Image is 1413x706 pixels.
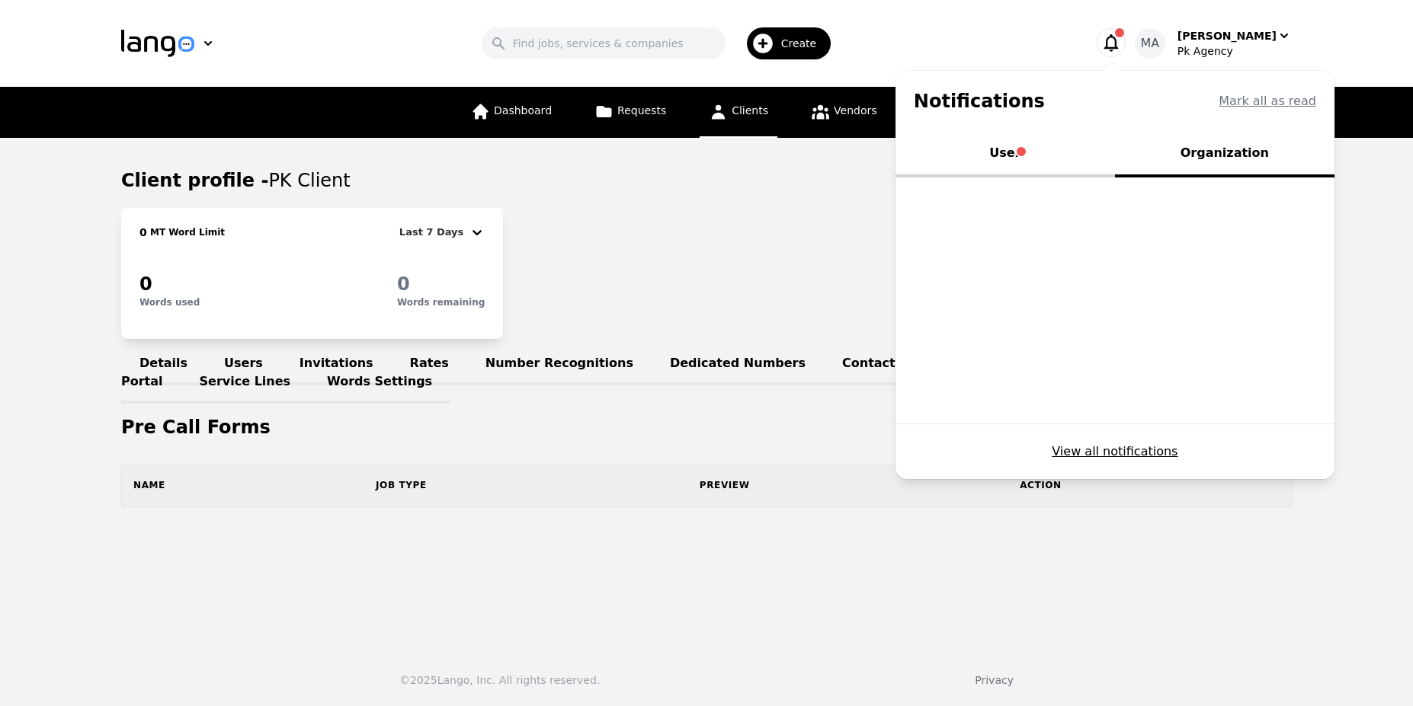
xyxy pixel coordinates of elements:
[896,132,1115,177] button: User
[281,343,392,385] a: Invitations
[206,343,281,385] a: Users
[726,21,841,65] button: Create
[364,464,687,506] th: Job Type
[1115,132,1334,177] button: Organization
[1140,34,1159,53] span: MA
[494,104,552,117] span: Dashboard
[121,168,351,193] h1: Client profile -
[732,104,768,117] span: Clients
[121,464,364,506] th: Name
[781,36,828,51] span: Create
[585,87,675,138] a: Requests
[139,226,147,238] span: 0
[397,273,410,295] span: 0
[397,296,485,308] p: Words remaining
[1177,43,1292,59] div: Pk Agency
[399,223,469,241] div: Last 7 Days
[121,343,1181,404] a: Client Portal
[1052,442,1177,461] button: View all notifications
[617,104,666,117] span: Requests
[139,296,200,308] p: Words used
[268,170,350,191] span: PK Client
[1177,28,1277,43] div: [PERSON_NAME]
[975,674,1014,686] a: Privacy
[392,343,467,385] a: Rates
[462,87,561,138] a: Dashboard
[914,89,1045,113] h1: Notifications
[1219,92,1316,110] button: Mark all as read
[1135,28,1292,59] button: MA[PERSON_NAME]Pk Agency
[824,343,921,385] a: Contacts
[147,226,225,238] h2: MT Word Limit
[482,27,726,59] input: Find jobs, services & companies
[467,343,652,385] a: Number Recognitions
[121,343,206,385] a: Details
[652,343,824,385] a: Dedicated Numbers
[1008,464,1292,506] th: Action
[121,415,1292,439] h1: Pre Call Forms
[181,362,309,404] a: Service Lines
[834,104,876,117] span: Vendors
[139,273,152,295] span: 0
[700,87,777,138] a: Clients
[896,132,1334,177] div: Tabs
[309,362,450,404] a: Words Settings
[121,30,194,57] img: Logo
[399,672,600,688] div: © 2025 Lango, Inc. All rights reserved.
[802,87,886,138] a: Vendors
[687,464,1008,506] th: Preview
